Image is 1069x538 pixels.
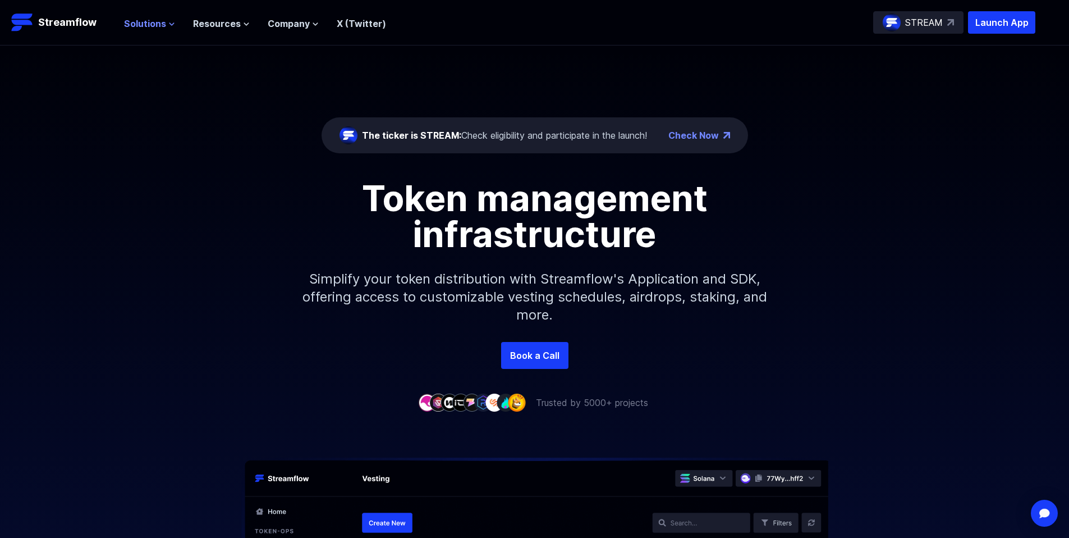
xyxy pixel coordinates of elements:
img: company-2 [429,394,447,411]
div: Check eligibility and participate in the launch! [362,129,647,142]
img: streamflow-logo-circle.png [339,126,357,144]
button: Company [268,17,319,30]
button: Launch App [968,11,1035,34]
span: Solutions [124,17,166,30]
span: Company [268,17,310,30]
img: company-5 [463,394,481,411]
p: Streamflow [38,15,97,30]
img: Streamflow Logo [11,11,34,34]
img: company-4 [452,394,470,411]
a: X (Twitter) [337,18,386,29]
div: Open Intercom Messenger [1031,500,1058,527]
img: company-6 [474,394,492,411]
img: company-9 [508,394,526,411]
button: Resources [193,17,250,30]
p: STREAM [905,16,943,29]
a: STREAM [873,11,964,34]
a: Streamflow [11,11,113,34]
span: Resources [193,17,241,30]
h1: Token management infrastructure [282,180,787,252]
a: Check Now [668,129,719,142]
img: company-3 [441,394,458,411]
img: streamflow-logo-circle.png [883,13,901,31]
span: The ticker is STREAM: [362,130,461,141]
img: company-1 [418,394,436,411]
p: Trusted by 5000+ projects [536,396,648,409]
img: top-right-arrow.png [723,132,730,139]
img: company-8 [497,394,515,411]
p: Simplify your token distribution with Streamflow's Application and SDK, offering access to custom... [293,252,776,342]
button: Solutions [124,17,175,30]
a: Book a Call [501,342,568,369]
img: company-7 [485,394,503,411]
img: top-right-arrow.svg [947,19,954,26]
